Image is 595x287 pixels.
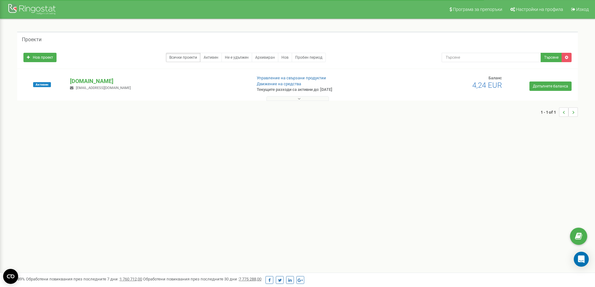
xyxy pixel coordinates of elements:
[22,37,42,42] h5: Проекти
[516,7,563,12] span: Настройки на профила
[257,82,301,86] a: Движение на средства
[574,252,589,267] div: Open Intercom Messenger
[3,269,18,284] button: Open CMP widget
[200,53,222,62] a: Активен
[292,53,326,62] a: Пробен период
[23,53,57,62] a: Нов проект
[442,53,541,62] input: Търсене
[239,277,261,281] u: 7 775 288,00
[541,107,559,117] span: 1 - 1 of 1
[453,7,502,12] span: Програма за препоръки
[26,277,142,281] span: Обработени повиквания през последните 7 дни :
[257,76,326,80] a: Управление на свързани продуктии
[143,277,261,281] span: Обработени повиквания през последните 30 дни :
[257,87,387,93] p: Текущите разходи са активни до: [DATE]
[76,86,131,90] span: [EMAIL_ADDRESS][DOMAIN_NAME]
[529,82,572,91] a: Допълнете баланса
[33,82,51,87] span: Активен
[252,53,278,62] a: Архивиран
[541,101,578,123] nav: ...
[70,77,246,85] p: [DOMAIN_NAME]
[278,53,292,62] a: Нов
[576,7,589,12] span: Изход
[541,53,562,62] button: Търсене
[221,53,252,62] a: Не е удължен
[120,277,142,281] u: 1 760 712,00
[166,53,201,62] a: Всички проекти
[472,81,502,90] span: 4,24 EUR
[488,76,502,80] span: Баланс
